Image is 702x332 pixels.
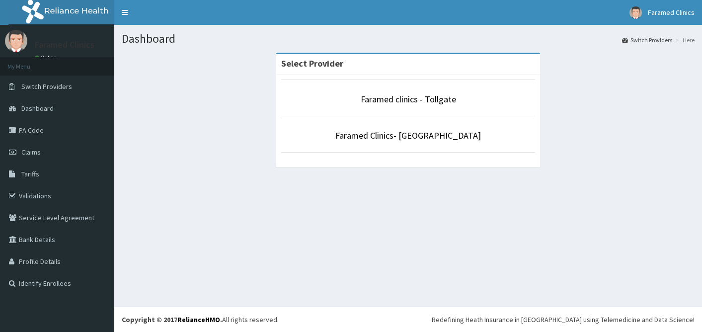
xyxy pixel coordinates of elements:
[629,6,642,19] img: User Image
[21,148,41,157] span: Claims
[5,30,27,52] img: User Image
[21,82,72,91] span: Switch Providers
[177,315,220,324] a: RelianceHMO
[648,8,695,17] span: Faramed Clinics
[673,36,695,44] li: Here
[622,36,672,44] a: Switch Providers
[335,130,481,141] a: Faramed Clinics- [GEOGRAPHIC_DATA]
[432,315,695,325] div: Redefining Heath Insurance in [GEOGRAPHIC_DATA] using Telemedicine and Data Science!
[114,307,702,332] footer: All rights reserved.
[361,93,456,105] a: Faramed clinics - Tollgate
[35,54,59,61] a: Online
[122,315,222,324] strong: Copyright © 2017 .
[281,58,343,69] strong: Select Provider
[21,169,39,178] span: Tariffs
[21,104,54,113] span: Dashboard
[122,32,695,45] h1: Dashboard
[35,40,94,49] p: Faramed Clinics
